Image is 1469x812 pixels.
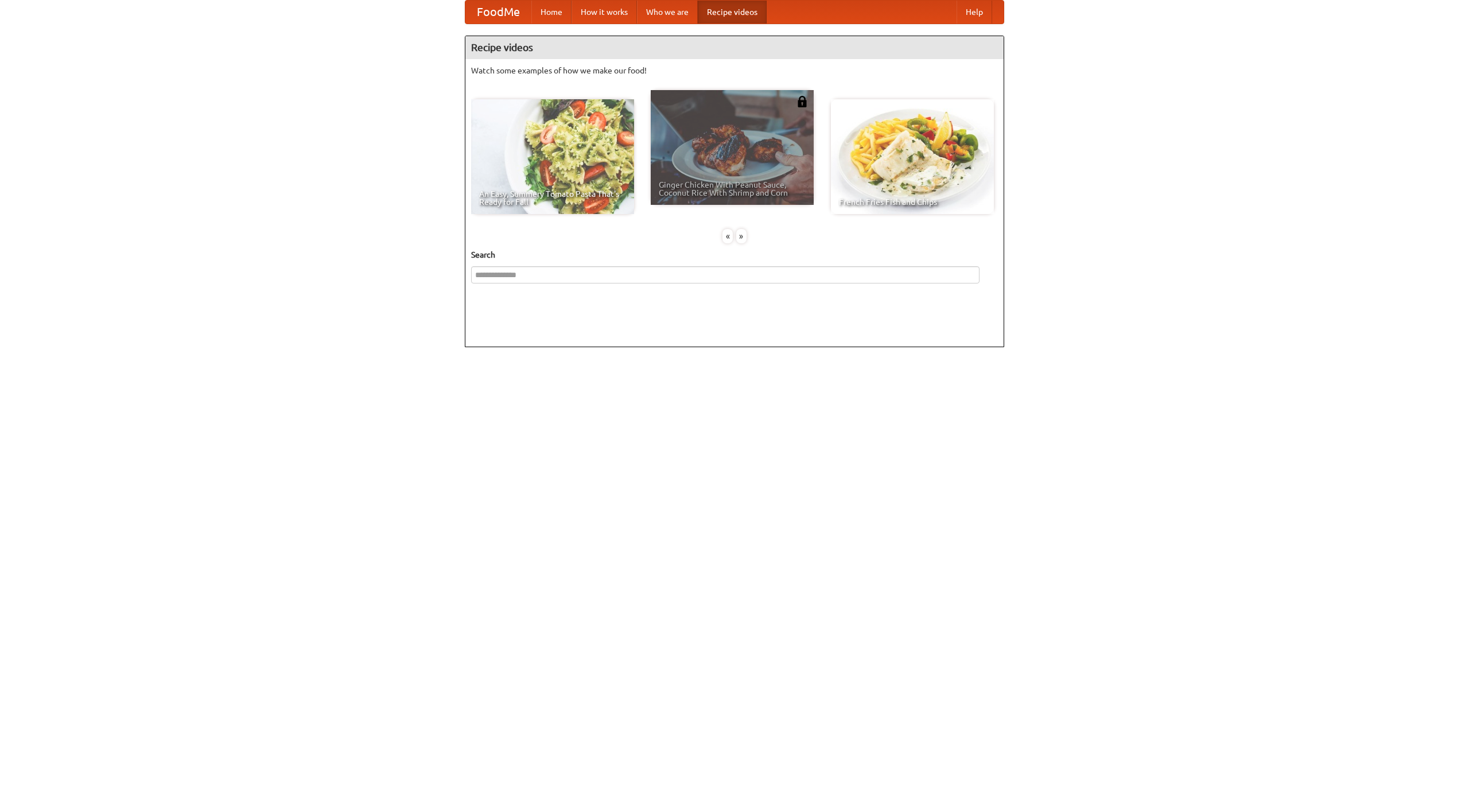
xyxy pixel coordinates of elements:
[471,249,998,261] h5: Search
[637,1,698,24] a: Who we are
[572,1,637,24] a: How it works
[722,229,733,243] div: «
[465,1,531,24] a: FoodMe
[839,198,986,206] span: French Fries Fish and Chips
[471,65,998,76] p: Watch some examples of how we make our food!
[796,96,808,107] img: 483408.png
[465,36,1004,59] h4: Recipe videos
[957,1,992,24] a: Help
[698,1,767,24] a: Recipe videos
[479,190,626,206] span: An Easy, Summery Tomato Pasta That's Ready for Fall
[831,99,994,214] a: French Fries Fish and Chips
[471,99,634,214] a: An Easy, Summery Tomato Pasta That's Ready for Fall
[531,1,572,24] a: Home
[736,229,747,243] div: »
